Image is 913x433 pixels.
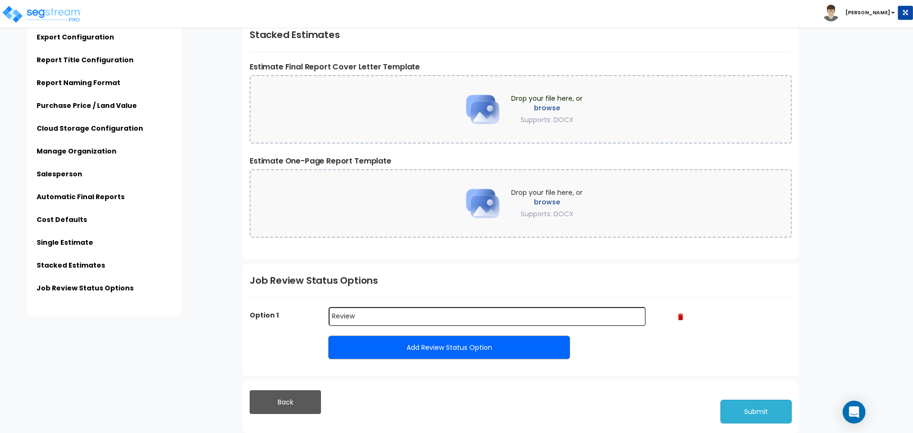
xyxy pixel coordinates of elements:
[678,314,683,320] img: Trash Icon
[37,146,117,156] a: Manage Organization
[37,215,87,224] a: Cost Defaults
[511,197,583,207] label: browse
[843,401,865,423] div: Open Intercom Messenger
[511,103,583,113] label: browse
[250,310,279,320] label: Option 1
[37,238,93,247] a: Single Estimate
[37,283,134,293] a: Job Review Status Options
[37,124,143,133] a: Cloud Storage Configuration
[250,273,792,288] h1: Job Review Status Options
[37,192,125,202] a: Automatic Final Reports
[720,400,792,423] button: Submit
[328,336,570,359] button: Add Review Status Option
[823,5,839,21] img: avatar.png
[250,61,792,73] label: Estimate Final Report Cover Letter Template
[250,28,792,42] h1: Stacked Estimates
[37,260,105,270] a: Stacked Estimates
[845,9,890,16] b: [PERSON_NAME]
[511,94,583,125] span: Drop your file here, or
[521,209,573,219] span: Supports: DOCX
[250,390,321,414] button: Back
[37,55,134,65] a: Report Title Configuration
[521,115,573,125] span: Supports: DOCX
[1,5,82,24] img: logo_pro_r.png
[37,78,120,87] a: Report Naming Format
[250,155,792,167] label: Estimate One-Page Report Template
[37,169,82,179] a: Salesperson
[459,86,506,133] img: Upload Icon
[459,180,506,227] img: Upload Icon
[37,32,114,42] a: Export Configuration
[511,188,583,219] span: Drop your file here, or
[37,101,137,110] a: Purchase Price / Land Value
